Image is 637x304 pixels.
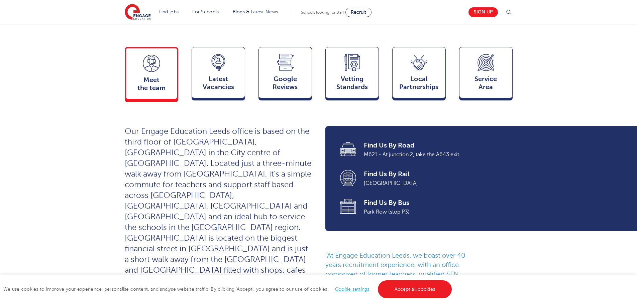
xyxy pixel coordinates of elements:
a: VettingStandards [325,47,379,101]
img: Engage Education [125,4,151,21]
span: Meet the team [129,76,174,92]
a: Sign up [468,7,498,17]
span: Find Us By Road [364,141,503,150]
span: [GEOGRAPHIC_DATA] [364,179,503,188]
span: Our Engage Education Leeds office is based on the third floor of [GEOGRAPHIC_DATA], [GEOGRAPHIC_D... [125,127,311,285]
span: We use cookies to improve your experience, personalise content, and analyse website traffic. By c... [3,287,453,292]
span: Schools looking for staff [301,10,344,15]
span: M621 - At junction 2, take the A643 exit [364,150,503,159]
span: Vetting Standards [329,75,375,91]
span: Find Us By Bus [364,198,503,208]
span: Park Row (stop P3) [364,208,503,216]
a: LatestVacancies [192,47,245,101]
span: Find Us By Rail [364,170,503,179]
span: Local Partnerships [396,75,442,91]
span: Google Reviews [262,75,308,91]
span: Latest Vacancies [195,75,241,91]
a: GoogleReviews [258,47,312,101]
span: Service Area [463,75,509,91]
span: Recruit [351,10,366,15]
a: Local Partnerships [392,47,446,101]
a: Find jobs [159,9,179,14]
a: ServiceArea [459,47,513,101]
a: Cookie settings [335,287,369,292]
a: Accept all cookies [378,280,452,298]
a: Meetthe team [125,47,178,102]
a: For Schools [192,9,219,14]
a: Blogs & Latest News [233,9,278,14]
a: Recruit [345,8,371,17]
